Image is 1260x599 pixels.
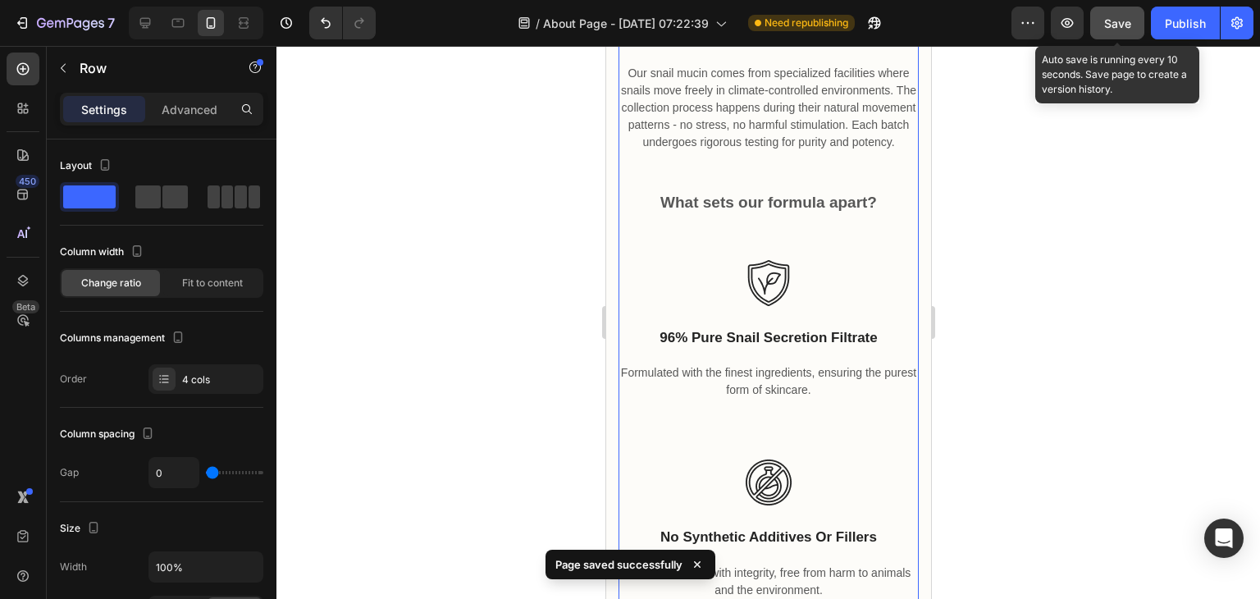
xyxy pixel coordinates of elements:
span: Need republishing [765,16,848,30]
div: Layout [60,155,115,177]
div: Order [60,372,87,386]
p: Advanced [162,101,217,118]
button: 7 [7,7,122,39]
p: Settings [81,101,127,118]
iframe: Design area [606,46,931,599]
button: Publish [1151,7,1220,39]
span: Change ratio [81,276,141,290]
div: Columns management [60,327,188,350]
div: Publish [1165,15,1206,32]
span: Save [1104,16,1131,30]
span: About Page - [DATE] 07:22:39 [543,15,709,32]
div: Column width [60,241,147,263]
p: 7 [107,13,115,33]
div: Undo/Redo [309,7,376,39]
div: 4 cols [182,373,259,387]
p: Row [80,58,219,78]
button: Save [1090,7,1144,39]
div: Column spacing [60,423,157,446]
div: Width [60,560,87,574]
div: Beta [12,300,39,313]
div: Open Intercom Messenger [1204,519,1244,558]
p: Page saved successfully [555,556,682,573]
span: Fit to content [182,276,243,290]
div: 450 [16,175,39,188]
div: Size [60,518,103,540]
span: / [536,15,540,32]
input: Auto [149,552,262,582]
input: Auto [149,458,199,487]
div: Gap [60,465,79,480]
